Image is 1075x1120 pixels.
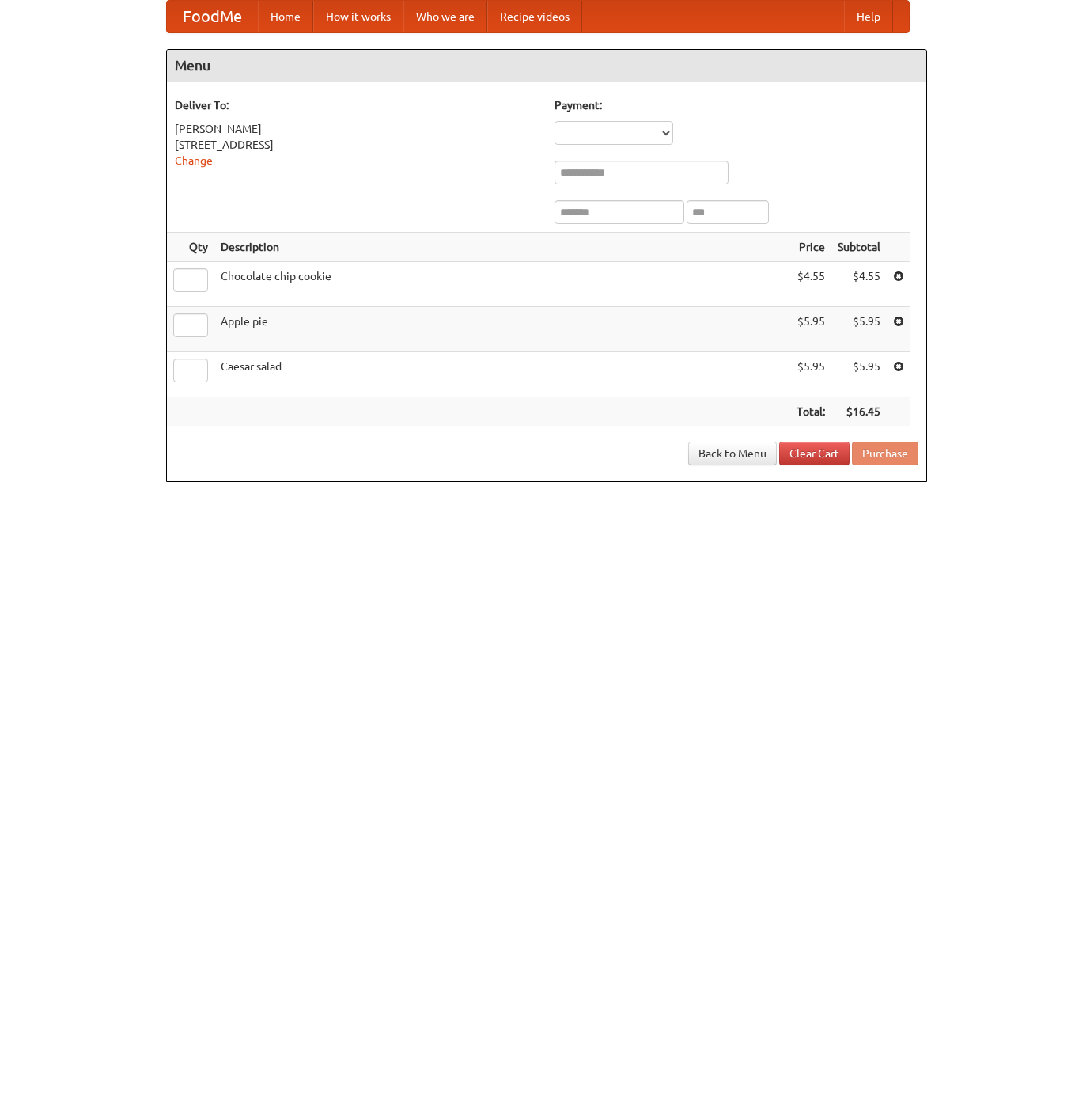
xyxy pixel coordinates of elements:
[831,397,887,427] th: $16.45
[779,442,850,465] a: Clear Cart
[790,352,831,397] td: $5.95
[214,352,790,397] td: Caesar salad
[831,352,887,397] td: $5.95
[555,97,918,113] h5: Payment:
[167,233,214,262] th: Qty
[790,233,831,262] th: Price
[214,233,790,262] th: Description
[831,233,887,262] th: Subtotal
[790,262,831,307] td: $4.55
[844,1,893,32] a: Help
[831,307,887,352] td: $5.95
[214,307,790,352] td: Apple pie
[175,121,539,137] div: [PERSON_NAME]
[175,137,539,153] div: [STREET_ADDRESS]
[175,154,213,167] a: Change
[688,442,777,465] a: Back to Menu
[313,1,403,32] a: How it works
[175,97,539,113] h5: Deliver To:
[852,442,918,465] button: Purchase
[403,1,487,32] a: Who we are
[167,1,258,32] a: FoodMe
[214,262,790,307] td: Chocolate chip cookie
[790,397,831,427] th: Total:
[790,307,831,352] td: $5.95
[831,262,887,307] td: $4.55
[487,1,582,32] a: Recipe videos
[167,50,926,82] h4: Menu
[258,1,313,32] a: Home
